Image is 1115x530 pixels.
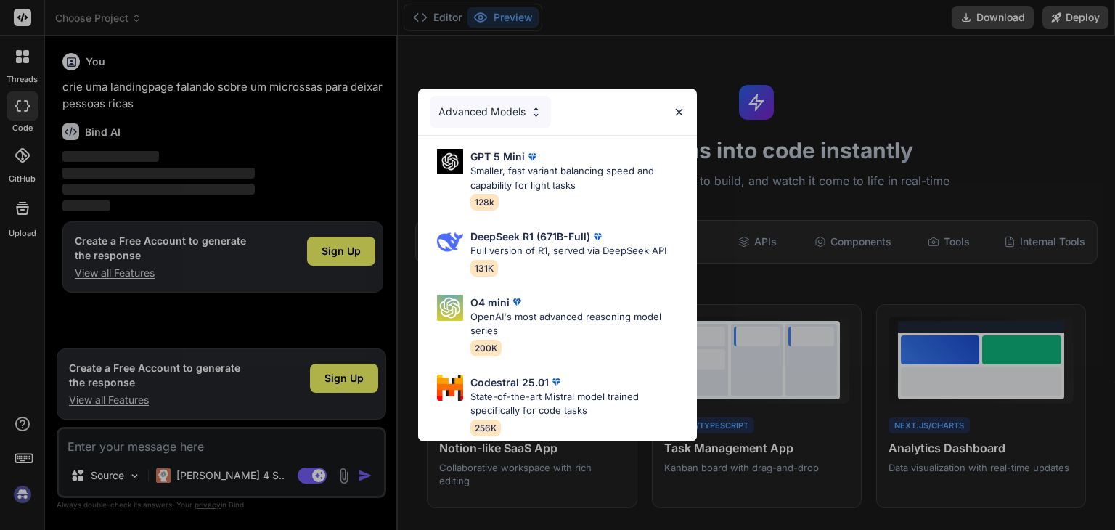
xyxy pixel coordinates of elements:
img: premium [549,375,563,389]
img: Pick Models [437,229,463,255]
p: Smaller, fast variant balancing speed and capability for light tasks [470,164,685,192]
p: GPT 5 Mini [470,149,525,164]
div: Advanced Models [430,96,551,128]
p: OpenAI's most advanced reasoning model series [470,310,685,338]
img: Pick Models [530,106,542,118]
span: 200K [470,340,502,356]
img: Pick Models [437,149,463,174]
p: O4 mini [470,295,510,310]
img: premium [510,295,524,309]
img: premium [525,150,539,164]
p: DeepSeek R1 (671B-Full) [470,229,590,244]
span: 256K [470,420,501,436]
img: close [673,106,685,118]
img: Pick Models [437,295,463,321]
span: 128k [470,194,499,211]
span: 131K [470,260,498,277]
img: premium [590,229,605,244]
p: Codestral 25.01 [470,375,549,390]
img: Pick Models [437,375,463,401]
p: State-of-the-art Mistral model trained specifically for code tasks [470,390,685,418]
p: Full version of R1, served via DeepSeek API [470,244,666,258]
